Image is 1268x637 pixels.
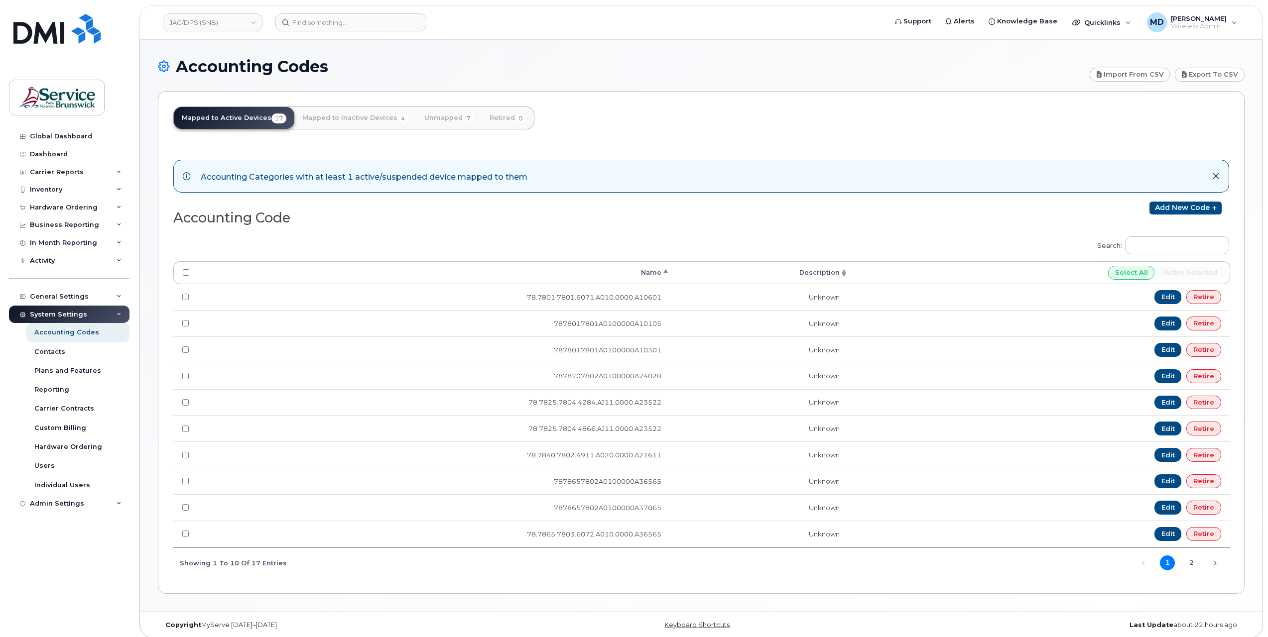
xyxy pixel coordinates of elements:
[1186,422,1221,435] a: Retire
[1154,422,1182,435] a: Edit
[1154,474,1182,488] a: Edit
[1184,555,1199,570] a: 2
[1125,236,1229,254] input: Search:
[883,621,1245,629] div: about 22 hours ago
[271,113,286,123] span: 17
[1130,621,1173,629] strong: Last Update
[198,415,670,441] td: 78.7825.7804.4866.AJ11.0000.A23522
[1136,556,1151,571] a: Previous
[463,113,474,123] span: 7
[515,113,526,123] span: 0
[1108,266,1155,280] input: Select All
[482,107,534,129] a: Retired
[397,113,408,123] span: 4
[1186,396,1221,410] a: Retire
[158,58,1085,75] h1: Accounting Codes
[201,169,527,183] div: Accounting Categories with at least 1 active/suspended device mapped to them
[670,494,849,521] td: Unknown
[1154,317,1182,330] a: Edit
[198,521,670,547] td: 78.7865.7803.6072.A010.0000.A36565
[1208,556,1223,571] a: Next
[294,107,416,129] a: Mapped to Inactive Devices
[198,494,670,521] td: 7878657802A0100000A37065
[1186,369,1221,383] a: Retire
[173,554,287,571] div: Showing 1 to 10 of 17 entries
[670,336,849,363] td: Unknown
[1175,68,1245,82] a: Export to CSV
[1091,230,1229,258] label: Search:
[670,310,849,336] td: Unknown
[198,336,670,363] td: 7878017801A0100000A10301
[198,441,670,468] td: 78.7840.7802.4911.A020.0000.A21611
[174,107,294,129] a: Mapped to Active Devices
[416,107,482,129] a: Unmapped
[670,389,849,416] td: Unknown
[1154,501,1182,515] a: Edit
[198,310,670,336] td: 7878017801A0100000A10105
[1090,68,1170,82] a: Import from CSV
[198,389,670,416] td: 78.7825.7804.4284.AJ11.0000.A23522
[173,211,693,225] h2: Accounting Code
[670,363,849,389] td: Unknown
[1160,555,1175,570] a: 1
[1149,202,1222,214] a: Add new code
[1186,474,1221,488] a: Retire
[198,261,670,284] th: Name: activate to sort column descending
[165,621,201,629] strong: Copyright
[1186,343,1221,357] a: Retire
[670,521,849,547] td: Unknown
[1154,448,1182,462] a: Edit
[1154,396,1182,410] a: Edit
[670,468,849,494] td: Unknown
[670,441,849,468] td: Unknown
[670,284,849,310] td: Unknown
[1186,527,1221,541] a: Retire
[1186,317,1221,330] a: Retire
[1154,343,1182,357] a: Edit
[198,363,670,389] td: 7878207802A0100000A24020
[670,415,849,441] td: Unknown
[198,468,670,494] td: 7878657802A0100000A36565
[664,621,730,629] a: Keyboard Shortcuts
[198,284,670,310] td: 78.7801.7801.6071.A010.0000.A10601
[1186,448,1221,462] a: Retire
[1154,290,1182,304] a: Edit
[670,261,849,284] th: Description: activate to sort column ascending
[1154,527,1182,541] a: Edit
[1186,290,1221,304] a: Retire
[158,621,520,629] div: MyServe [DATE]–[DATE]
[1154,369,1182,383] a: Edit
[1186,501,1221,515] a: Retire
